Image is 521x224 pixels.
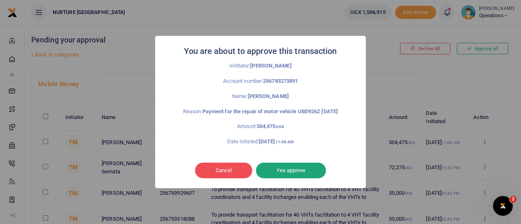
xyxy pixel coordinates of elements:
[173,122,348,131] p: Amount:
[256,163,326,178] button: Yes approve
[173,62,348,70] p: Inititator:
[248,93,289,99] strong: [PERSON_NAME]
[184,44,337,58] h2: You are about to approve this transaction
[510,196,516,203] span: 2
[173,107,348,116] p: Reason:
[276,124,284,129] small: UGX
[259,138,294,145] strong: [DATE]
[173,138,348,146] p: Date Initated:
[173,92,348,101] p: Name:
[257,123,284,129] strong: 504,475
[195,163,252,178] button: Cancel
[275,140,294,144] small: 11:08 AM
[250,63,291,69] strong: [PERSON_NAME]
[263,78,298,84] strong: 256783273891
[202,108,338,114] strong: Payment for the repair of motor vehicle UBD926Z [DATE]
[493,196,513,216] iframe: Intercom live chat
[173,77,348,86] p: Account number:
